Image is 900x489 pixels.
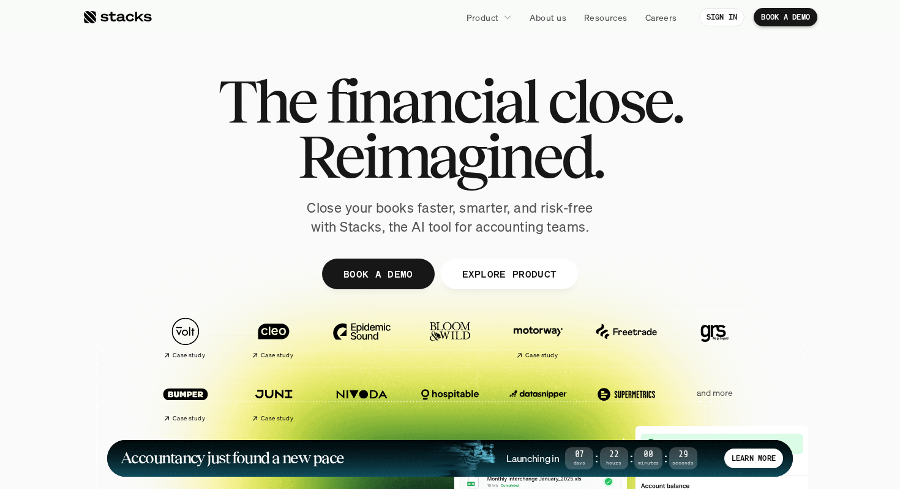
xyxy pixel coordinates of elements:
strong: : [628,451,634,465]
h2: Case study [261,352,293,359]
span: The [218,74,315,129]
span: 22 [600,452,628,458]
p: About us [530,11,566,24]
strong: : [593,451,599,465]
p: Close your books faster, smarter, and risk-free with Stacks, the AI tool for accounting teams. [297,199,603,237]
span: 00 [634,452,662,458]
a: Case study [236,311,312,365]
span: Hours [600,461,628,465]
a: EXPLORE PRODUCT [440,259,578,289]
a: Accountancy just found a new paceLaunching in07Days:22Hours:00Minutes:29SecondsLEARN MORE [107,440,793,477]
span: Reimagined. [298,129,603,184]
h2: Case study [525,352,558,359]
h4: Launching in [506,452,559,465]
p: BOOK A DEMO [761,13,810,21]
a: BOOK A DEMO [322,259,435,289]
p: Resources [584,11,628,24]
h2: Case study [173,352,205,359]
a: BOOK A DEMO [754,8,817,26]
a: Case study [500,311,576,365]
span: Seconds [669,461,697,465]
span: financial [326,74,537,129]
p: EXPLORE PRODUCT [462,265,557,282]
a: SIGN IN [699,8,745,26]
span: 07 [565,452,593,458]
a: Case study [148,311,223,365]
a: Case study [148,374,223,427]
h2: Case study [261,415,293,422]
a: About us [522,6,574,28]
p: LEARN MORE [732,454,776,463]
p: and more [677,388,752,398]
p: BOOK A DEMO [343,265,413,282]
p: SIGN IN [707,13,738,21]
a: Resources [577,6,635,28]
a: Careers [638,6,684,28]
span: 29 [669,452,697,458]
a: Case study [236,374,312,427]
span: close. [547,74,682,129]
span: Minutes [634,461,662,465]
h1: Accountancy just found a new pace [121,451,344,465]
p: Product [467,11,499,24]
h2: Case study [173,415,205,422]
strong: : [662,451,669,465]
a: Privacy Policy [144,284,198,292]
p: Careers [645,11,677,24]
span: Days [565,461,593,465]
